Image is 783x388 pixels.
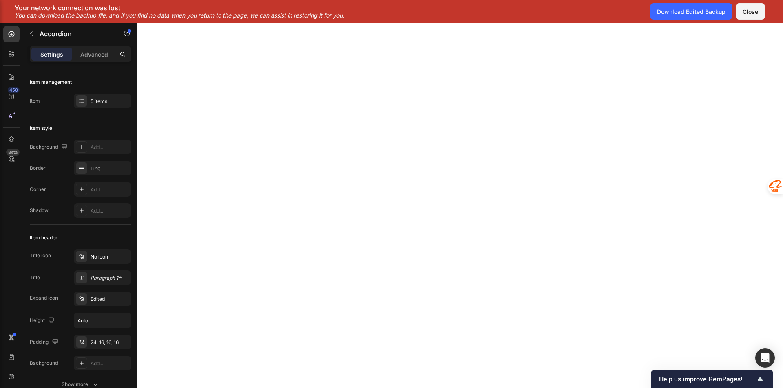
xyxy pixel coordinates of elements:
div: Beta [6,149,20,156]
div: Open Intercom Messenger [755,348,775,368]
div: 450 [8,87,20,93]
div: Height [30,315,56,326]
div: Title [30,274,40,281]
div: Paragraph 1* [91,274,129,282]
div: Item management [30,79,72,86]
button: Download Edited Backup [650,3,732,20]
div: Add... [91,207,129,215]
div: Shadow [30,207,49,214]
div: Item header [30,234,58,241]
div: Padding [30,337,60,348]
div: 5 items [91,98,129,105]
div: Add... [91,186,129,193]
input: Auto [74,313,130,328]
iframe: Design area [137,23,783,388]
p: Advanced [80,50,108,59]
div: Add... [91,144,129,151]
span: Help us improve GemPages! [659,375,755,383]
div: Item style [30,125,52,132]
div: Line [91,165,129,172]
div: Title icon [30,252,51,259]
div: Add... [91,360,129,367]
div: Item [30,97,40,105]
div: No icon [91,253,129,261]
p: Accordion [40,29,109,39]
div: Expand icon [30,294,58,302]
button: Close [736,3,765,20]
div: Background [30,360,58,367]
div: Corner [30,186,46,193]
div: Border [30,164,46,172]
div: Close [743,7,758,16]
div: 24, 16, 16, 16 [91,339,129,346]
div: Edited [91,296,129,303]
button: Show survey - Help us improve GemPages! [659,374,765,384]
div: Background [30,142,69,153]
p: Settings [40,50,63,59]
div: Download Edited Backup [657,7,725,16]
